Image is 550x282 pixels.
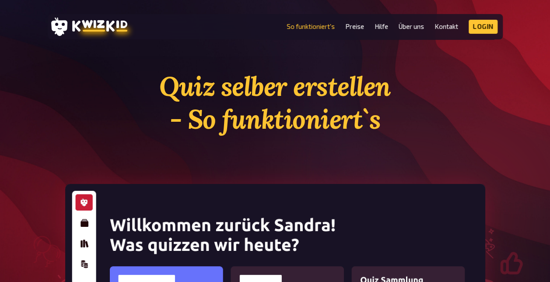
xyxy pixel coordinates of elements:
a: Über uns [399,23,424,30]
a: Preise [345,23,364,30]
a: Hilfe [375,23,388,30]
a: Kontakt [434,23,458,30]
a: So funktioniert's [287,23,335,30]
a: Login [469,20,497,34]
h1: Quiz selber erstellen - So funktioniert`s [65,70,485,136]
